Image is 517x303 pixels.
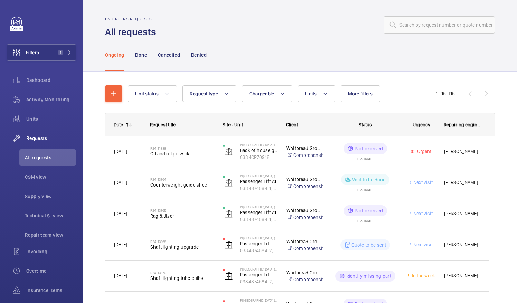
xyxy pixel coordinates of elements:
p: Visit to be done [352,176,386,183]
span: In the week [411,273,435,278]
a: Comprehensive [286,152,323,159]
p: Denied [191,51,207,58]
span: Counterweight guide shoe [150,181,214,188]
img: elevator.svg [225,210,233,218]
a: Comprehensive [286,214,323,221]
span: [DATE] [114,211,127,216]
span: Repair team view [25,231,76,238]
div: ETA: [DATE] [357,185,373,191]
p: Passenger Lift A1 [240,178,278,185]
span: Urgency [413,122,430,127]
h2: Engineers requests [105,17,160,21]
p: Whitbread Group PLC [286,145,323,152]
p: Quote to be sent [351,242,386,248]
span: Repairing engineer [444,122,481,127]
h2: R24-11838 [150,146,214,150]
h2: R24-13364 [150,177,214,181]
p: Passenger Lift C3 [240,240,278,247]
span: [DATE] [114,273,127,278]
p: 0334874584-1, LC15715/06 [240,216,278,223]
button: More filters [341,85,380,102]
span: Next visit [412,242,433,247]
span: [PERSON_NAME] [444,210,481,218]
span: Oil and oil pit wick [150,150,214,157]
a: Comprehensive [286,276,323,283]
p: 0334874584-2, LC15713/06 [240,278,278,285]
span: [DATE] [114,180,127,185]
img: elevator.svg [225,179,233,187]
span: Invoicing [26,248,76,255]
button: Units [298,85,335,102]
p: Ongoing [105,51,124,58]
span: Supply view [25,193,76,200]
span: Activity Monitoring [26,96,76,103]
span: [DATE] [114,242,127,247]
input: Search by request number or quote number [384,16,495,34]
span: Units [305,91,317,96]
button: Chargeable [242,85,293,102]
span: [DATE] [114,149,127,154]
p: PI [GEOGRAPHIC_DATA] ([GEOGRAPHIC_DATA]) [240,143,278,147]
button: Request type [182,85,236,102]
h2: R24-13368 [150,239,214,244]
span: 1 - 15 15 [436,91,455,96]
p: 0334874584-2, LC15713/06 [240,247,278,254]
p: Whitbread Group PLC [286,269,323,276]
span: Next visit [412,211,433,216]
h2: R24-13365 [150,208,214,212]
img: elevator.svg [225,241,233,249]
span: Chargeable [249,91,274,96]
p: PI [GEOGRAPHIC_DATA] ([GEOGRAPHIC_DATA]) [240,298,278,302]
span: Next visit [412,180,433,185]
span: [PERSON_NAME] [444,179,481,187]
span: Client [286,122,298,127]
span: All requests [25,154,76,161]
span: Dashboard [26,77,76,84]
span: Site - Unit [223,122,243,127]
span: [PERSON_NAME] [444,241,481,249]
span: Shaft lighting upgrade [150,244,214,250]
p: Cancelled [158,51,180,58]
p: Whitbread Group PLC [286,207,323,214]
span: Technical S. view [25,212,76,219]
p: PI [GEOGRAPHIC_DATA] ([GEOGRAPHIC_DATA]) [240,205,278,209]
span: [PERSON_NAME] [444,272,481,280]
p: Part received [355,145,383,152]
span: of [446,91,450,96]
span: Status [359,122,372,127]
p: Part received [355,207,383,214]
p: Identify missing part [346,273,392,280]
span: [PERSON_NAME] [444,148,481,155]
p: Back of house goods-passenger lift [240,147,278,154]
span: Insurance items [26,287,76,294]
span: Request type [190,91,218,96]
span: Units [26,115,76,122]
span: Filters [26,49,39,56]
div: Date [114,122,123,127]
div: ETA: [DATE] [357,216,373,222]
button: Unit status [128,85,177,102]
p: Whitbread Group PLC [286,238,323,245]
span: 1 [58,50,63,55]
span: More filters [348,91,373,96]
p: PI [GEOGRAPHIC_DATA] ([GEOGRAPHIC_DATA]) [240,236,278,240]
span: Unit status [135,91,159,96]
p: Whitbread Group PLC [286,176,323,183]
span: Shaft lighting tube bulbs [150,275,214,282]
p: Passenger Lift C3 [240,271,278,278]
h1: All requests [105,26,160,38]
a: Comprehensive [286,183,323,190]
img: elevator.svg [225,272,233,280]
span: Requests [26,135,76,142]
span: Overtime [26,267,76,274]
img: elevator.svg [225,148,233,156]
h2: R24-13370 [150,271,214,275]
a: Comprehensive [286,245,323,252]
p: 0334874584-1, LC15715/06 [240,185,278,192]
span: Request title [150,122,176,127]
p: Done [135,51,147,58]
button: Filters1 [7,44,76,61]
div: ETA: [DATE] [357,154,373,160]
span: CSM view [25,173,76,180]
span: Urgent [416,149,431,154]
